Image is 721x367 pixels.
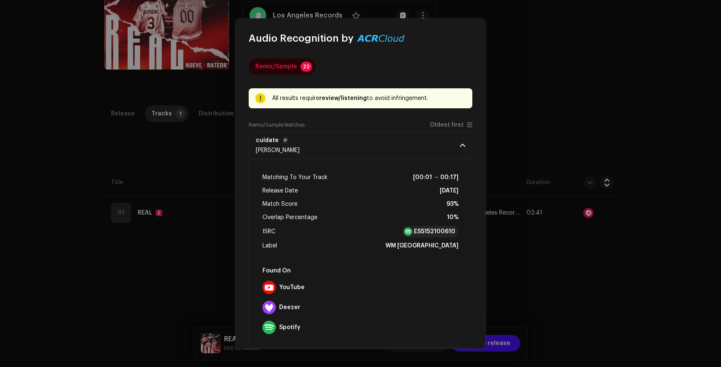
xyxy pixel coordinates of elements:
span: Oldest first [430,122,464,128]
p-accordion-header: cuídate[PERSON_NAME] [249,132,472,159]
span: ISRC [262,227,275,237]
strong: YouTube [279,284,305,291]
strong: [00:01 → 00:17] [413,172,459,182]
div: Found On [259,264,462,277]
strong: Deezer [279,304,300,311]
span: Label [262,241,277,251]
p-accordion-content: cuídate[PERSON_NAME] [249,159,472,348]
div: Remix/Sample [255,58,297,75]
p-togglebutton: Oldest first [430,122,472,128]
strong: 10% [447,212,459,222]
span: Matching To Your Track [262,172,328,182]
span: Audio Recognition by [249,32,353,45]
span: Release Date [262,186,298,196]
strong: review/listening [319,95,367,101]
span: Overlap Percentage [262,212,318,222]
span: Match Score [262,199,297,209]
p-badge: 22 [300,62,312,72]
strong: ES5152100610 [414,227,455,236]
label: Remix/Sample Matches [249,122,305,128]
strong: cuídate [256,137,279,144]
strong: [DATE] [440,186,459,196]
div: All results require to avoid infringement. [272,93,466,103]
span: cuídate [256,137,300,144]
strong: 93% [446,199,459,209]
strong: WM [GEOGRAPHIC_DATA] [386,241,459,251]
span: Valeria Castro [256,147,300,153]
strong: Spotify [279,324,300,331]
